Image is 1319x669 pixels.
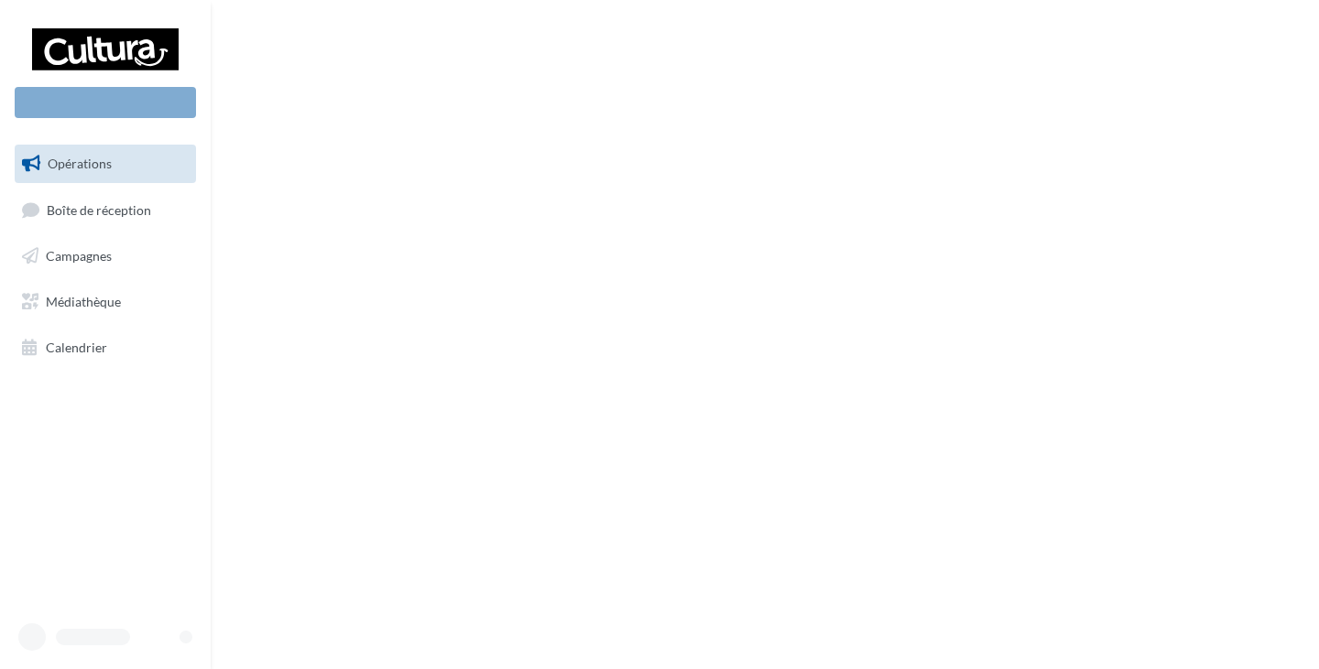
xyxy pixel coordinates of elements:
[48,156,112,171] span: Opérations
[15,87,196,118] div: Nouvelle campagne
[11,283,200,321] a: Médiathèque
[11,190,200,230] a: Boîte de réception
[46,294,121,309] span: Médiathèque
[11,329,200,367] a: Calendrier
[11,237,200,275] a: Campagnes
[11,145,200,183] a: Opérations
[46,339,107,354] span: Calendrier
[46,248,112,264] span: Campagnes
[47,201,151,217] span: Boîte de réception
